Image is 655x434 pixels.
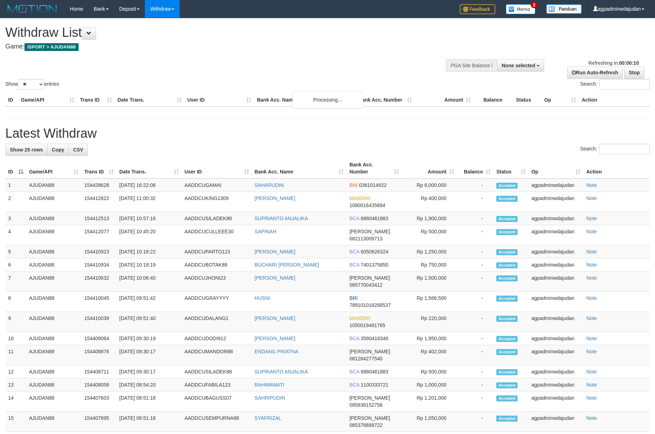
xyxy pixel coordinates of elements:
[5,79,59,90] label: Show entries
[529,365,583,378] td: agpadminwdajudan
[182,378,252,392] td: AADDCUFABILA123
[5,378,26,392] td: 13
[586,395,597,401] a: Note
[26,345,81,365] td: AJUDAN88
[5,178,26,192] td: 1
[402,272,457,292] td: Rp 1,500,000
[255,195,295,201] a: [PERSON_NAME]
[81,365,117,378] td: 154408711
[117,312,182,332] td: [DATE] 09:51:40
[5,144,47,156] a: Show 25 rows
[117,192,182,212] td: [DATE] 11:00:32
[361,369,388,375] span: Copy 6880461883 to clipboard
[624,67,644,79] a: Stop
[255,229,276,234] a: SAPINAH
[182,272,252,292] td: AADDCUJHONI23
[496,183,518,189] span: Accepted
[117,392,182,412] td: [DATE] 08:51:18
[26,225,81,245] td: AJUDAN88
[586,382,597,388] a: Note
[402,212,457,225] td: Rp 1,900,000
[349,275,390,281] span: [PERSON_NAME]
[349,202,385,208] span: Copy 1080016435894 to clipboard
[529,212,583,225] td: agpadminwdajudan
[81,212,117,225] td: 154412513
[586,229,597,234] a: Note
[496,196,518,202] span: Accepted
[26,212,81,225] td: AJUDAN88
[402,225,457,245] td: Rp 500,000
[586,182,597,188] a: Note
[496,216,518,222] span: Accepted
[599,79,650,90] input: Search:
[117,365,182,378] td: [DATE] 09:30:17
[5,412,26,432] td: 15
[361,382,388,388] span: Copy 1100333721 to clipboard
[5,272,26,292] td: 7
[52,147,64,153] span: Copy
[457,412,493,432] td: -
[81,332,117,345] td: 154409064
[457,178,493,192] td: -
[529,272,583,292] td: agpadminwdajudan
[5,25,430,40] h1: Withdraw List
[583,158,650,178] th: Action
[81,192,117,212] td: 154412822
[402,245,457,258] td: Rp 1,250,000
[457,245,493,258] td: -
[586,295,597,301] a: Note
[255,182,284,188] a: SAHARUDIN
[182,292,252,312] td: AADDCUGRAYYYY
[346,158,402,178] th: Bank Acc. Number: activate to sort column ascending
[81,345,117,365] td: 154408876
[5,345,26,365] td: 11
[529,332,583,345] td: agpadminwdajudan
[5,126,650,141] h1: Latest Withdraw
[529,345,583,365] td: agpadminwdajudan
[356,93,415,107] th: Bank Acc. Number
[586,262,597,268] a: Note
[26,392,81,412] td: AJUDAN88
[546,4,582,14] img: panduan.png
[586,195,597,201] a: Note
[77,93,115,107] th: Trans ID
[182,332,252,345] td: AADDCUDODI912
[457,378,493,392] td: -
[496,229,518,235] span: Accepted
[349,195,370,201] span: MANDIRI
[24,43,79,51] span: ISPORT > AJUDAN88
[567,67,623,79] a: Run Auto-Refresh
[81,272,117,292] td: 154410632
[496,296,518,302] span: Accepted
[182,245,252,258] td: AADDCUPARTO123
[496,395,518,401] span: Accepted
[185,93,254,107] th: User ID
[182,312,252,332] td: AADDCUDALANG1
[182,345,252,365] td: AADDCUMANDOR88
[415,93,474,107] th: Amount
[349,249,359,255] span: BCA
[5,225,26,245] td: 4
[349,302,391,308] span: Copy 789101018288537 to clipboard
[529,192,583,212] td: agpadminwdajudan
[81,245,117,258] td: 154410923
[457,272,493,292] td: -
[117,412,182,432] td: [DATE] 08:51:18
[349,422,382,428] span: Copy 085376889722 to clipboard
[255,275,295,281] a: [PERSON_NAME]
[26,158,81,178] th: Game/API: activate to sort column ascending
[529,378,583,392] td: agpadminwdajudan
[26,365,81,378] td: AJUDAN88
[81,158,117,178] th: Trans ID: activate to sort column ascending
[586,315,597,321] a: Note
[402,312,457,332] td: Rp 220,000
[255,336,295,341] a: [PERSON_NAME]
[497,59,544,72] button: None selected
[496,416,518,422] span: Accepted
[529,292,583,312] td: agpadminwdajudan
[496,262,518,268] span: Accepted
[402,392,457,412] td: Rp 1,201,000
[460,4,495,14] img: Feedback.jpg
[496,316,518,322] span: Accepted
[117,378,182,392] td: [DATE] 08:54:20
